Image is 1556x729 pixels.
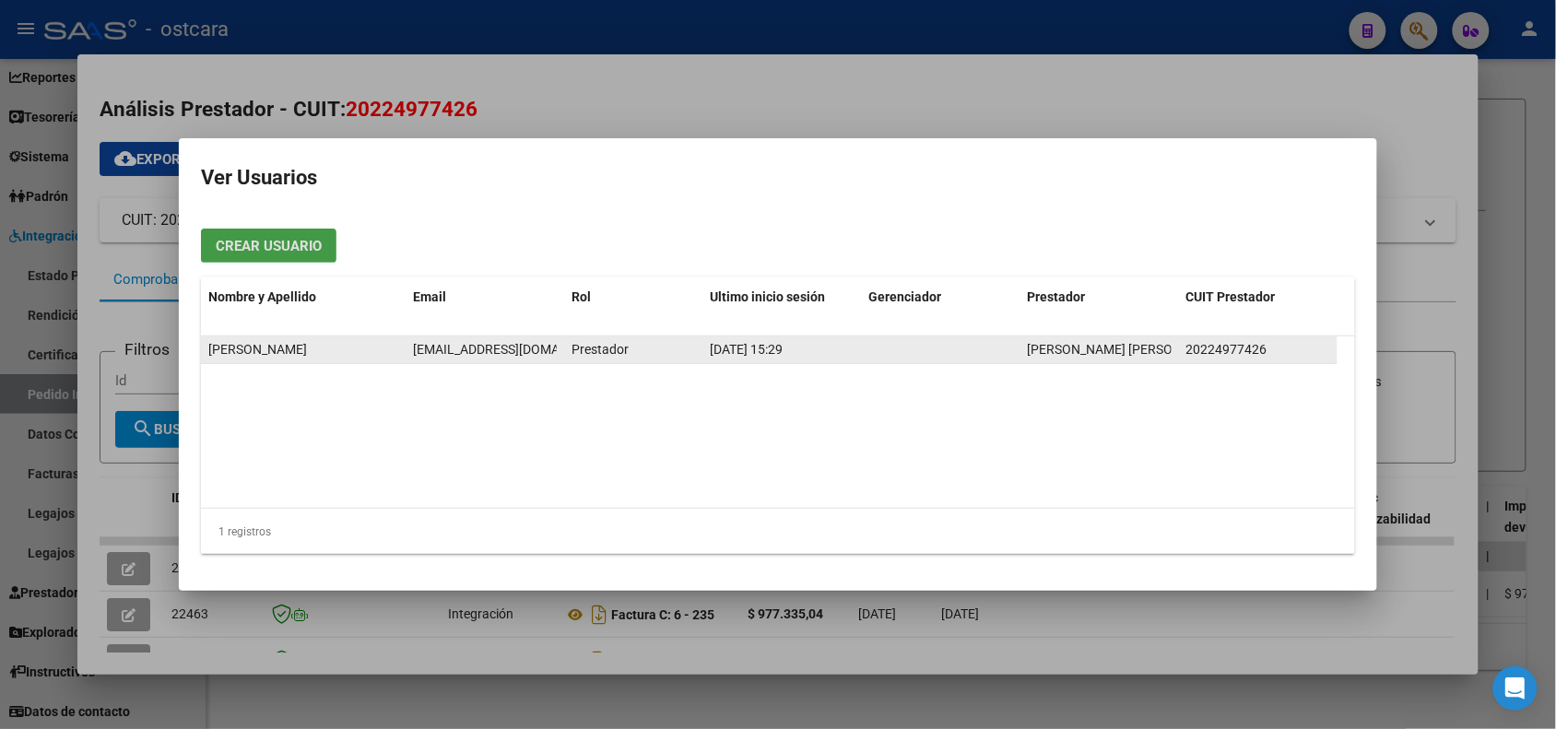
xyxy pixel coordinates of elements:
[1186,289,1276,304] span: CUIT Prestador
[572,342,629,357] span: Prestador
[710,289,825,304] span: Ultimo inicio sesión
[710,342,783,357] span: [DATE] 15:29
[702,277,861,317] datatable-header-cell: Ultimo inicio sesión
[1493,666,1538,711] div: Open Intercom Messenger
[1020,277,1179,317] datatable-header-cell: Prestador
[413,342,618,357] span: florenciacano1562@gmail.com
[208,289,316,304] span: Nombre y Apellido
[868,289,941,304] span: Gerenciador
[1028,289,1086,304] span: Prestador
[201,160,1355,195] h2: Ver Usuarios
[1179,277,1338,317] datatable-header-cell: CUIT Prestador
[413,289,446,304] span: Email
[1028,342,1228,357] span: [PERSON_NAME] [PERSON_NAME]
[201,277,406,317] datatable-header-cell: Nombre y Apellido
[406,277,564,317] datatable-header-cell: Email
[572,289,591,304] span: Rol
[216,238,322,254] span: Crear Usuario
[861,277,1020,317] datatable-header-cell: Gerenciador
[201,229,336,263] button: Crear Usuario
[564,277,702,317] datatable-header-cell: Rol
[201,509,1355,555] div: 1 registros
[1186,342,1267,357] span: 20224977426
[208,342,307,357] span: [PERSON_NAME]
